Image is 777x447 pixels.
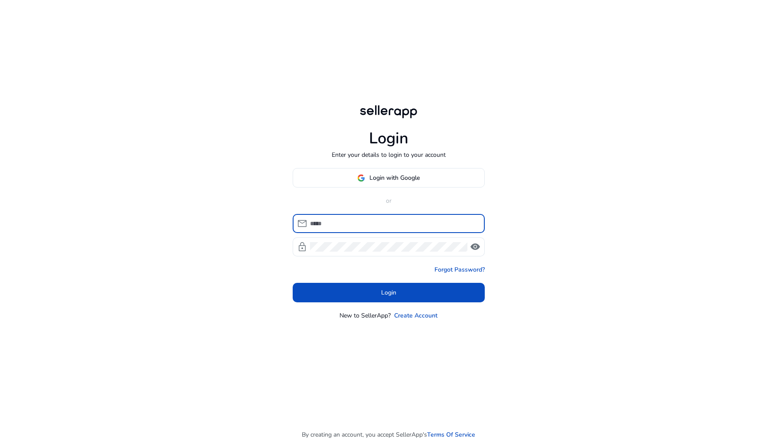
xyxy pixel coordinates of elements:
[293,168,485,188] button: Login with Google
[427,430,475,439] a: Terms Of Service
[357,174,365,182] img: google-logo.svg
[470,242,480,252] span: visibility
[369,173,420,182] span: Login with Google
[340,311,391,320] p: New to SellerApp?
[332,150,446,159] p: Enter your details to login to your account
[297,242,307,252] span: lock
[394,311,437,320] a: Create Account
[293,283,485,302] button: Login
[297,218,307,229] span: mail
[434,265,485,274] a: Forgot Password?
[293,196,485,205] p: or
[381,288,396,297] span: Login
[369,129,408,148] h1: Login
